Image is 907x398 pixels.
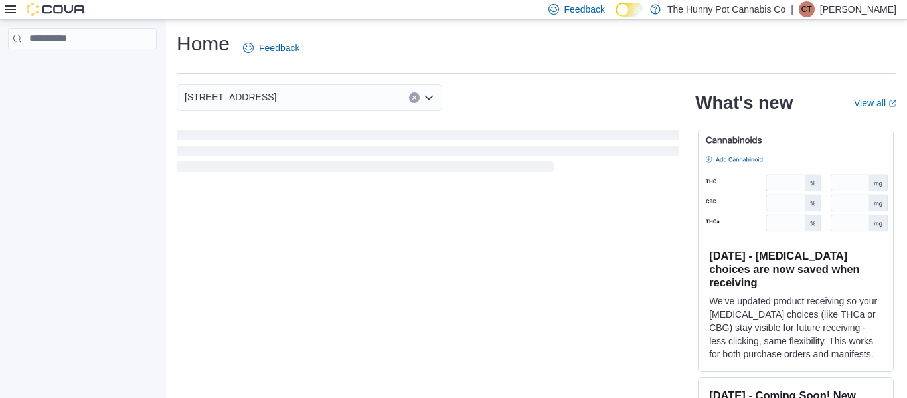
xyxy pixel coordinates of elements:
span: Loading [177,132,679,175]
span: CT [801,1,812,17]
h1: Home [177,31,230,57]
img: Cova [27,3,86,16]
span: Feedback [259,41,299,54]
nav: Complex example [8,52,157,84]
p: | [791,1,793,17]
a: View allExternal link [854,98,896,108]
span: Feedback [564,3,605,16]
p: We've updated product receiving so your [MEDICAL_DATA] choices (like THCa or CBG) stay visible fo... [709,294,882,361]
input: Dark Mode [616,3,643,17]
svg: External link [888,100,896,108]
div: Crystal Toth-Derry [799,1,815,17]
h2: What's new [695,92,793,114]
p: [PERSON_NAME] [820,1,896,17]
h3: [DATE] - [MEDICAL_DATA] choices are now saved when receiving [709,249,882,289]
button: Clear input [409,92,420,103]
a: Feedback [238,35,305,61]
button: Open list of options [424,92,434,103]
p: The Hunny Pot Cannabis Co [667,1,785,17]
span: [STREET_ADDRESS] [185,89,276,105]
